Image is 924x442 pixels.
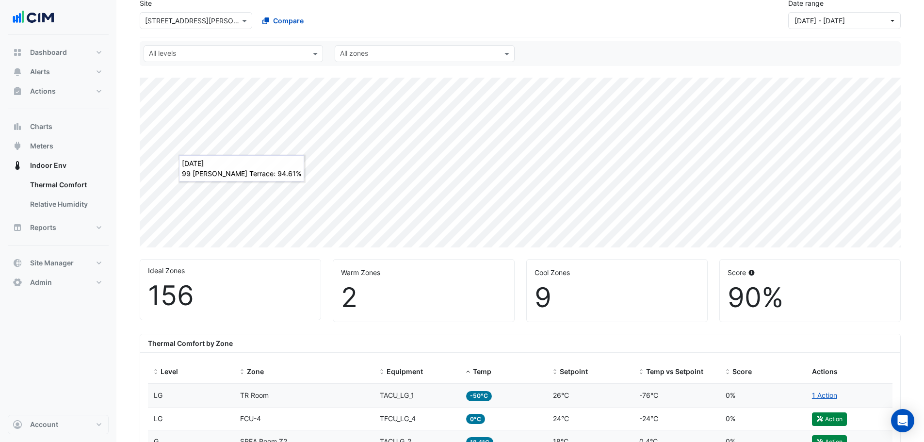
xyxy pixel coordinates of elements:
[161,367,178,376] span: Level
[466,391,492,401] span: -50°C
[812,367,838,376] span: Actions
[891,409,914,432] div: Open Intercom Messenger
[30,278,52,287] span: Admin
[341,267,506,278] div: Warm Zones
[380,391,414,399] span: TACU_LG_1
[8,218,109,237] button: Reports
[812,391,837,399] a: 1 Action
[30,223,56,232] span: Reports
[22,175,109,195] a: Thermal Comfort
[13,86,22,96] app-icon: Actions
[240,414,261,423] span: FCU-4
[8,273,109,292] button: Admin
[13,141,22,151] app-icon: Meters
[13,278,22,287] app-icon: Admin
[148,279,313,312] div: 156
[553,414,569,423] span: 24°C
[154,414,162,423] span: LG
[13,48,22,57] app-icon: Dashboard
[8,156,109,175] button: Indoor Env
[8,175,109,218] div: Indoor Env
[147,48,176,61] div: All levels
[339,48,368,61] div: All zones
[639,414,658,423] span: -24°C
[8,136,109,156] button: Meters
[794,16,845,25] span: 01 May 25 - 31 Jul 25
[13,122,22,131] app-icon: Charts
[535,281,699,314] div: 9
[30,86,56,96] span: Actions
[30,48,67,57] span: Dashboard
[466,414,485,424] span: 0°C
[788,12,901,29] button: [DATE] - [DATE]
[473,367,491,376] span: Temp
[380,414,416,423] span: TFCU_LG_4
[341,281,506,314] div: 2
[148,339,233,347] b: Thermal Comfort by Zone
[12,8,55,27] img: Company Logo
[728,281,892,314] div: 90%
[8,415,109,434] button: Account
[247,367,264,376] span: Zone
[13,161,22,170] app-icon: Indoor Env
[30,420,58,429] span: Account
[728,267,892,278] div: Score
[646,367,703,376] span: Temp vs Setpoint
[22,195,109,214] a: Relative Humidity
[535,267,699,278] div: Cool Zones
[8,43,109,62] button: Dashboard
[13,223,22,232] app-icon: Reports
[8,82,109,101] button: Actions
[726,391,735,399] span: 0%
[30,141,53,151] span: Meters
[13,67,22,77] app-icon: Alerts
[553,391,569,399] span: 26°C
[154,391,162,399] span: LG
[30,67,50,77] span: Alerts
[387,367,423,376] span: Equipment
[8,62,109,82] button: Alerts
[812,412,847,426] button: Action
[8,117,109,136] button: Charts
[256,12,310,29] button: Compare
[639,391,658,399] span: -76°C
[273,16,304,26] span: Compare
[30,161,66,170] span: Indoor Env
[560,367,588,376] span: Setpoint
[8,253,109,273] button: Site Manager
[732,367,752,376] span: Score
[30,258,74,268] span: Site Manager
[30,122,52,131] span: Charts
[726,414,735,423] span: 0%
[240,391,269,399] span: TR Room
[13,258,22,268] app-icon: Site Manager
[148,265,313,276] div: Ideal Zones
